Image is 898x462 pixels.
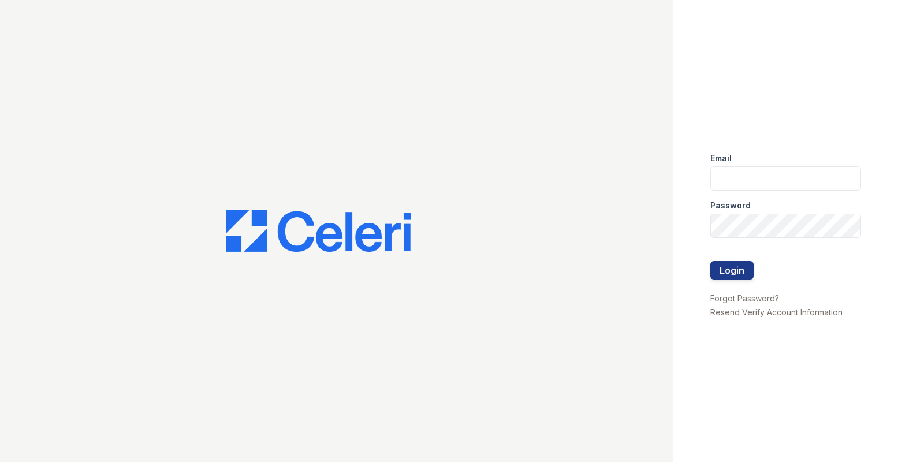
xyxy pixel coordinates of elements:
a: Forgot Password? [710,293,779,303]
label: Password [710,200,751,211]
label: Email [710,152,732,164]
button: Login [710,261,754,280]
img: CE_Logo_Blue-a8612792a0a2168367f1c8372b55b34899dd931a85d93a1a3d3e32e68fde9ad4.png [226,210,411,252]
a: Resend Verify Account Information [710,307,843,317]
